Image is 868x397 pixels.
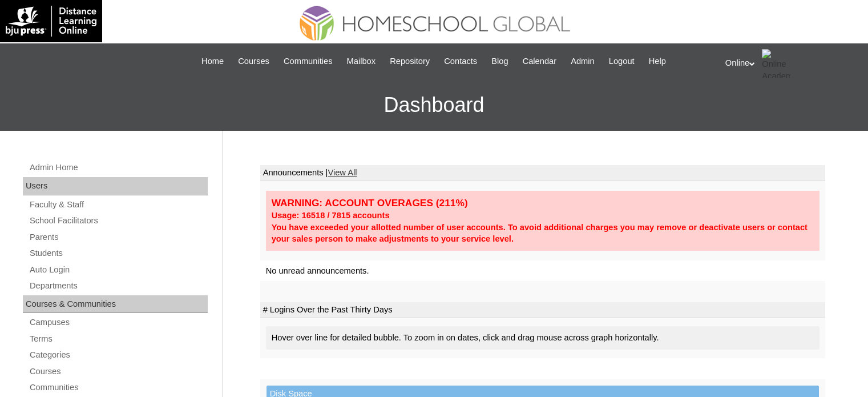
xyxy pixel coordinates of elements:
a: Calendar [517,55,562,68]
a: Terms [29,332,208,346]
span: Mailbox [347,55,376,68]
span: Home [201,55,224,68]
a: Categories [29,348,208,362]
span: Contacts [444,55,477,68]
a: Faculty & Staff [29,198,208,212]
a: Students [29,246,208,260]
a: Departments [29,279,208,293]
a: Help [643,55,672,68]
div: Users [23,177,208,195]
span: Courses [238,55,269,68]
img: logo-white.png [6,6,96,37]
td: Announcements | [260,165,825,181]
a: Campuses [29,315,208,330]
a: Communities [278,55,338,68]
a: Courses [29,364,208,379]
a: Repository [384,55,435,68]
a: Communities [29,380,208,395]
a: Blog [486,55,514,68]
span: Admin [571,55,595,68]
div: Courses & Communities [23,295,208,314]
span: Repository [390,55,430,68]
a: Admin Home [29,161,208,175]
img: Online Academy [762,49,790,78]
a: Admin [565,55,600,68]
div: Online [725,49,857,78]
span: Help [649,55,666,68]
a: Contacts [438,55,483,68]
strong: Usage: 16518 / 7815 accounts [272,211,390,220]
a: Logout [603,55,640,68]
div: WARNING: ACCOUNT OVERAGES (211%) [272,197,814,210]
div: You have exceeded your allotted number of user accounts. To avoid additional charges you may remo... [272,222,814,245]
span: Calendar [523,55,556,68]
span: Communities [284,55,333,68]
h3: Dashboard [6,79,862,131]
a: Auto Login [29,263,208,277]
span: Blog [491,55,508,68]
a: Courses [232,55,275,68]
div: Hover over line for detailed bubble. To zoom in on dates, click and drag mouse across graph horiz... [266,326,819,350]
td: No unread announcements. [260,260,825,282]
a: View All [328,168,357,177]
td: # Logins Over the Past Thirty Days [260,302,825,318]
span: Logout [609,55,635,68]
a: Home [196,55,229,68]
a: School Facilitators [29,214,208,228]
a: Parents [29,230,208,244]
a: Mailbox [341,55,382,68]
